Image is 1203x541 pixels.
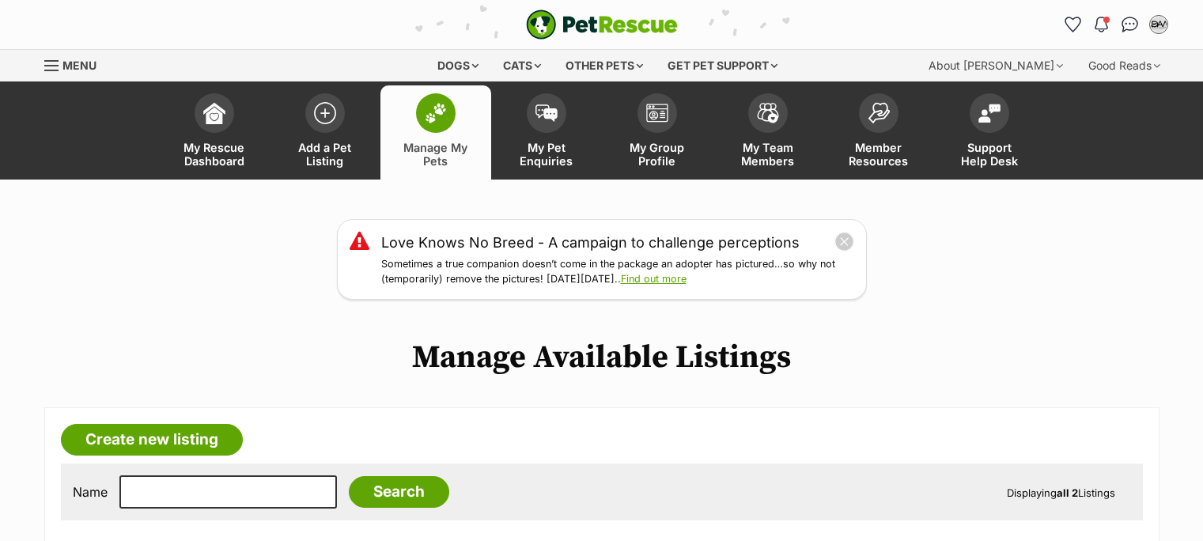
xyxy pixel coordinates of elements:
[843,141,914,168] span: Member Resources
[400,141,471,168] span: Manage My Pets
[1151,17,1167,32] img: John Patterson profile pic
[732,141,804,168] span: My Team Members
[526,9,678,40] a: PetRescue
[622,141,693,168] span: My Group Profile
[426,50,490,81] div: Dogs
[602,85,713,180] a: My Group Profile
[425,103,447,123] img: manage-my-pets-icon-02211641906a0b7f246fdf0571729dbe1e7629f14944591b6c1af311fb30b64b.svg
[917,50,1074,81] div: About [PERSON_NAME]
[554,50,654,81] div: Other pets
[834,232,854,252] button: close
[1061,12,1086,37] a: Favourites
[203,102,225,124] img: dashboard-icon-eb2f2d2d3e046f16d808141f083e7271f6b2e854fb5c12c21221c1fb7104beca.svg
[978,104,1001,123] img: help-desk-icon-fdf02630f3aa405de69fd3d07c3f3aa587a6932b1a1747fa1d2bba05be0121f9.svg
[1077,50,1171,81] div: Good Reads
[61,424,243,456] a: Create new listing
[289,141,361,168] span: Add a Pet Listing
[954,141,1025,168] span: Support Help Desk
[349,476,449,508] input: Search
[179,141,250,168] span: My Rescue Dashboard
[1007,486,1115,499] span: Displaying Listings
[381,257,854,287] p: Sometimes a true companion doesn’t come in the package an adopter has pictured…so why not (tempor...
[1057,486,1078,499] strong: all 2
[381,232,800,253] a: Love Knows No Breed - A campaign to challenge perceptions
[868,102,890,123] img: member-resources-icon-8e73f808a243e03378d46382f2149f9095a855e16c252ad45f914b54edf8863c.svg
[934,85,1045,180] a: Support Help Desk
[1089,12,1114,37] button: Notifications
[314,102,336,124] img: add-pet-listing-icon-0afa8454b4691262ce3f59096e99ab1cd57d4a30225e0717b998d2c9b9846f56.svg
[535,104,558,122] img: pet-enquiries-icon-7e3ad2cf08bfb03b45e93fb7055b45f3efa6380592205ae92323e6603595dc1f.svg
[270,85,380,180] a: Add a Pet Listing
[713,85,823,180] a: My Team Members
[62,59,96,72] span: Menu
[1146,12,1171,37] button: My account
[656,50,789,81] div: Get pet support
[492,50,552,81] div: Cats
[1122,17,1138,32] img: chat-41dd97257d64d25036548639549fe6c8038ab92f7586957e7f3b1b290dea8141.svg
[823,85,934,180] a: Member Resources
[511,141,582,168] span: My Pet Enquiries
[526,9,678,40] img: logo-e224e6f780fb5917bec1dbf3a21bbac754714ae5b6737aabdf751b685950b380.svg
[646,104,668,123] img: group-profile-icon-3fa3cf56718a62981997c0bc7e787c4b2cf8bcc04b72c1350f741eb67cf2f40e.svg
[1061,12,1171,37] ul: Account quick links
[621,273,687,285] a: Find out more
[380,85,491,180] a: Manage My Pets
[159,85,270,180] a: My Rescue Dashboard
[1095,17,1107,32] img: notifications-46538b983faf8c2785f20acdc204bb7945ddae34d4c08c2a6579f10ce5e182be.svg
[1118,12,1143,37] a: Conversations
[757,103,779,123] img: team-members-icon-5396bd8760b3fe7c0b43da4ab00e1e3bb1a5d9ba89233759b79545d2d3fc5d0d.svg
[73,485,108,499] label: Name
[491,85,602,180] a: My Pet Enquiries
[44,50,108,78] a: Menu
